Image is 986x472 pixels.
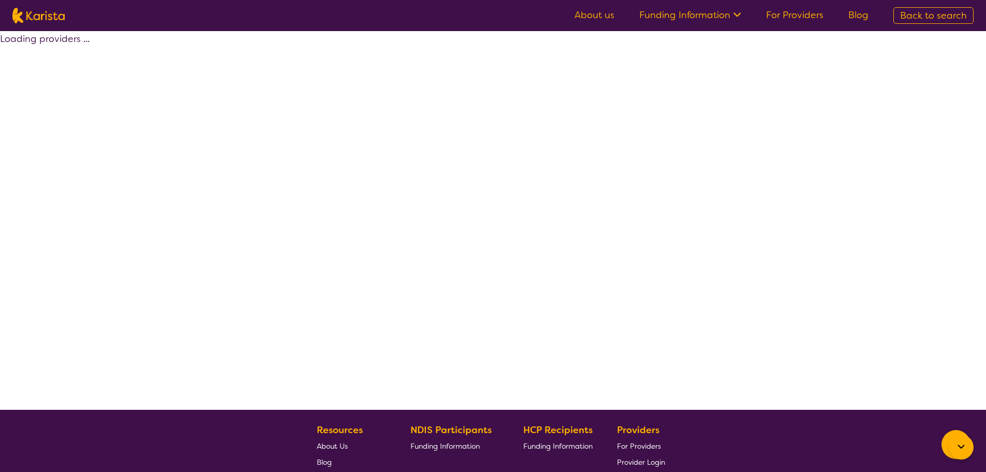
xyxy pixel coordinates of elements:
[617,438,665,454] a: For Providers
[523,438,593,454] a: Funding Information
[523,424,593,436] b: HCP Recipients
[317,441,348,451] span: About Us
[900,9,967,22] span: Back to search
[410,441,480,451] span: Funding Information
[766,9,823,21] a: For Providers
[410,424,492,436] b: NDIS Participants
[617,454,665,470] a: Provider Login
[523,441,593,451] span: Funding Information
[317,424,363,436] b: Resources
[12,8,65,23] img: Karista logo
[317,457,332,467] span: Blog
[848,9,869,21] a: Blog
[639,9,741,21] a: Funding Information
[617,457,665,467] span: Provider Login
[317,438,386,454] a: About Us
[617,424,659,436] b: Providers
[410,438,499,454] a: Funding Information
[941,430,970,459] button: Channel Menu
[317,454,386,470] a: Blog
[575,9,614,21] a: About us
[893,7,974,24] a: Back to search
[617,441,661,451] span: For Providers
